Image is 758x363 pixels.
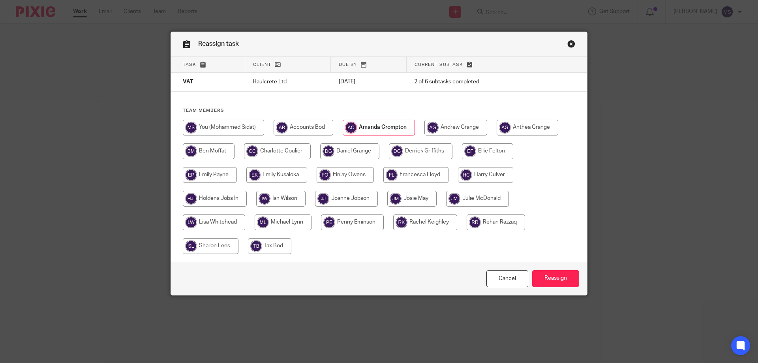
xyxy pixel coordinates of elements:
span: Due by [339,62,357,67]
a: Close this dialog window [567,40,575,51]
span: Reassign task [198,41,239,47]
span: Task [183,62,196,67]
p: [DATE] [339,78,399,86]
span: VAT [183,79,193,85]
td: 2 of 6 subtasks completed [406,73,546,92]
h4: Team members [183,107,575,114]
span: Client [253,62,271,67]
p: Haulcrete Ltd [253,78,323,86]
span: Current subtask [415,62,463,67]
a: Close this dialog window [486,270,528,287]
input: Reassign [532,270,579,287]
